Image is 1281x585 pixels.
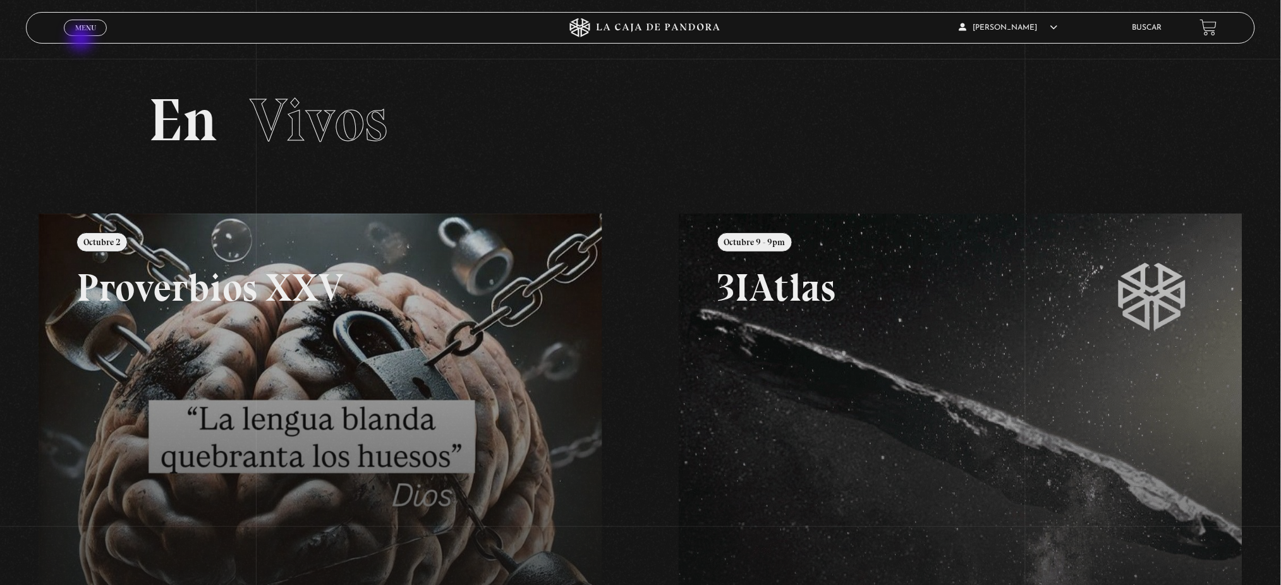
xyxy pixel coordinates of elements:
span: [PERSON_NAME] [959,24,1058,32]
span: Vivos [250,84,387,156]
a: Buscar [1132,24,1162,32]
span: Cerrar [71,34,100,43]
h2: En [149,90,1132,150]
a: View your shopping cart [1200,19,1217,36]
span: Menu [75,24,96,32]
